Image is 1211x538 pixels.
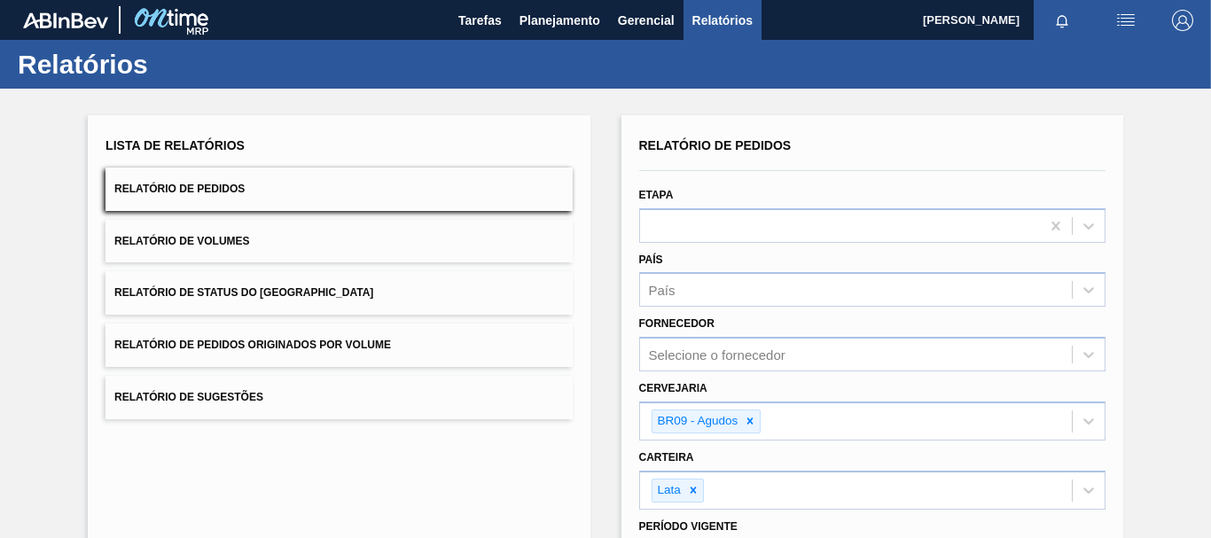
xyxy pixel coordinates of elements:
span: Planejamento [520,10,600,31]
button: Relatório de Pedidos [105,168,572,211]
img: TNhmsLtSVTkK8tSr43FrP2fwEKptu5GPRR3wAAAABJRU5ErkJggg== [23,12,108,28]
span: Relatório de Volumes [114,235,249,247]
div: Selecione o fornecedor [649,347,785,363]
label: Período Vigente [639,520,738,533]
span: Gerencial [618,10,675,31]
div: Lata [652,480,684,502]
button: Relatório de Volumes [105,220,572,263]
img: userActions [1115,10,1137,31]
button: Relatório de Sugestões [105,376,572,419]
button: Relatório de Pedidos Originados por Volume [105,324,572,367]
button: Relatório de Status do [GEOGRAPHIC_DATA] [105,271,572,315]
label: Fornecedor [639,317,715,330]
span: Relatório de Sugestões [114,391,263,403]
span: Relatórios [692,10,753,31]
label: Carteira [639,451,694,464]
button: Notificações [1034,8,1090,33]
div: BR09 - Agudos [652,410,741,433]
label: País [639,253,663,266]
label: Etapa [639,189,674,201]
span: Relatório de Status do [GEOGRAPHIC_DATA] [114,286,373,299]
span: Tarefas [458,10,502,31]
span: Relatório de Pedidos Originados por Volume [114,339,391,351]
span: Lista de Relatórios [105,138,245,152]
span: Relatório de Pedidos [114,183,245,195]
img: Logout [1172,10,1193,31]
h1: Relatórios [18,54,332,74]
div: País [649,283,676,298]
span: Relatório de Pedidos [639,138,792,152]
label: Cervejaria [639,382,707,394]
